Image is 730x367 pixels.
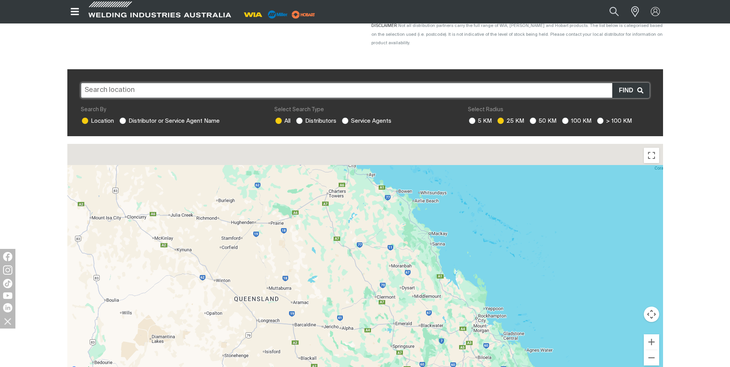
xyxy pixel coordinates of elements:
button: Toggle fullscreen view [644,148,659,163]
label: 50 KM [529,118,556,124]
img: Facebook [3,252,12,261]
img: miller [289,9,317,20]
span: Find [619,85,637,95]
input: Product name or item number... [591,3,627,20]
label: All [274,118,291,124]
div: Search By [81,106,262,114]
a: miller [289,12,317,17]
img: YouTube [3,292,12,299]
label: Distributor or Service Agent Name [119,118,220,124]
button: Zoom in [644,334,659,350]
button: Zoom out [644,350,659,365]
label: > 100 KM [596,118,632,124]
div: Select Search Type [274,106,456,114]
label: Location [81,118,114,124]
label: Service Agents [341,118,391,124]
input: Search location [81,83,650,98]
label: 5 KM [468,118,492,124]
img: LinkedIn [3,303,12,312]
div: Select Radius [468,106,649,114]
button: Find [612,83,649,98]
label: Distributors [295,118,336,124]
button: Search products [601,3,627,20]
img: TikTok [3,279,12,288]
span: Not all distribution partners carry the full range of WIA, [PERSON_NAME] and Hobart products. The... [371,23,663,45]
button: Map camera controls [644,307,659,322]
span: DISCLAIMER: [371,23,663,45]
img: hide socials [1,315,14,328]
label: 100 KM [561,118,591,124]
img: Instagram [3,265,12,275]
label: 25 KM [496,118,524,124]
